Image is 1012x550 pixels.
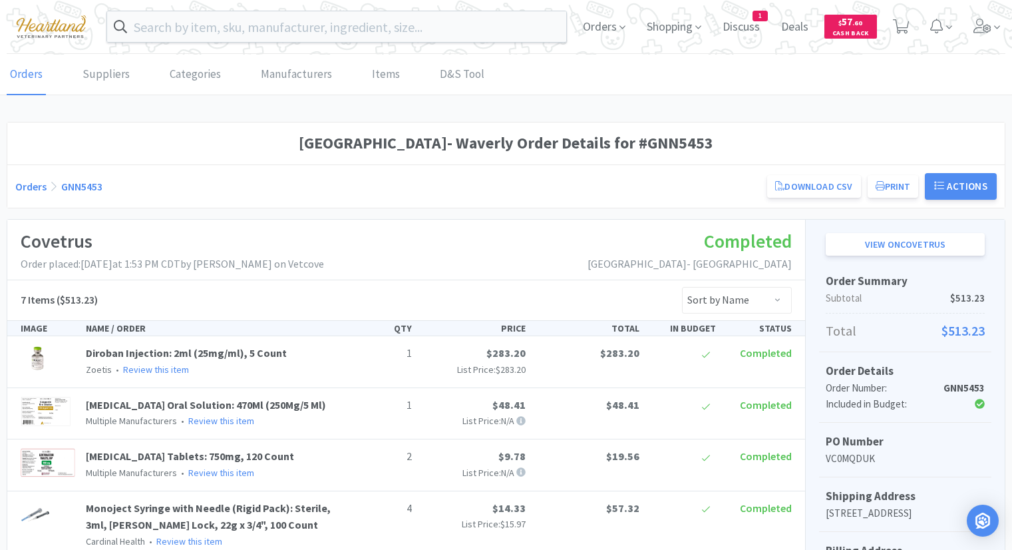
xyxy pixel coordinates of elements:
p: Subtotal [826,290,985,306]
h1: [GEOGRAPHIC_DATA]- Waverly Order Details for #GNN5453 [15,131,997,156]
span: Cardinal Health [86,535,145,547]
span: Zoetis [86,364,112,376]
a: Orders [15,180,47,193]
span: $513.23 [941,320,985,342]
img: ecededaeb96147ac8600fe4ff1c36ebc_211638.png [21,345,54,374]
span: 57 [838,15,862,28]
span: Multiple Manufacturers [86,467,177,479]
h5: Shipping Address [826,487,985,505]
button: Print [868,175,919,198]
span: Completed [740,449,792,463]
div: PRICE [417,321,531,336]
a: GNN5453 [61,180,102,193]
span: Cash Back [832,30,869,39]
span: $513.23 [950,290,985,306]
img: d8e9fca4e3d64d54b7049a569d16537a_621718.png [21,397,71,426]
h5: Order Summary [826,272,985,290]
button: Actions [925,173,997,200]
div: NAME / ORDER [81,321,341,336]
h5: PO Number [826,433,985,451]
p: 1 [347,345,412,362]
a: Review this item [188,415,254,427]
img: cad7bdf275c640399d9c6e0c56f98fd2_10.png [7,8,96,45]
div: STATUS [721,321,797,336]
a: D&S Tool [436,55,488,95]
p: 2 [347,448,412,465]
img: 6d8c36d2463b4b4ca5779ba533931557_799700.png [21,448,75,477]
div: IN BUDGET [645,321,721,336]
a: Orders [7,55,46,95]
div: Order Number: [826,380,931,396]
a: Deals [776,21,814,33]
span: $48.41 [492,398,526,412]
span: 1 [753,11,767,21]
p: Total [826,320,985,342]
p: VC0MQDUK [826,451,985,467]
img: da6956767185411290796ba4673c3670_20457.png [21,500,50,529]
span: $57.32 [606,501,639,515]
h5: Order Details [826,362,985,380]
span: Completed [740,501,792,515]
a: Manufacturers [257,55,335,95]
p: 1 [347,397,412,414]
a: Diroban Injection: 2ml (25mg/ml), 5 Count [86,346,287,360]
div: Open Intercom Messenger [967,505,999,537]
div: IMAGE [15,321,81,336]
span: $9.78 [498,449,526,463]
p: 4 [347,500,412,517]
span: $283.20 [486,346,526,360]
span: $283.20 [496,364,526,376]
p: List Price: N/A [422,465,526,480]
span: Completed [740,398,792,412]
a: Review this item [123,364,189,376]
span: • [114,364,121,376]
h1: Covetrus [21,226,324,256]
div: Included in Budget: [826,396,931,412]
a: Monoject Syringe with Needle (Rigid Pack): Sterile, 3ml, [PERSON_NAME] Lock, 22g x 3/4", 100 Count [86,501,331,532]
input: Search by item, sku, manufacturer, ingredient, size... [107,11,566,42]
span: $19.56 [606,449,639,463]
h5: ($513.23) [21,292,98,309]
a: [MEDICAL_DATA] Oral Solution: 470Ml (250Mg/5 Ml) [86,398,326,412]
p: [STREET_ADDRESS] [826,505,985,521]
div: TOTAL [531,321,645,336]
span: $14.33 [492,501,526,515]
p: List Price: [422,517,526,531]
span: $ [838,19,842,27]
p: Order placed: [DATE] at 1:53 PM CDT by [PERSON_NAME] on Vetcove [21,256,324,273]
span: • [147,535,154,547]
div: QTY [341,321,417,336]
strong: GNN5453 [943,382,985,394]
p: List Price: [422,362,526,377]
span: Completed [704,229,792,253]
a: Review this item [188,467,254,479]
span: Multiple Manufacturers [86,415,177,427]
a: View onCovetrus [826,233,985,256]
p: [GEOGRAPHIC_DATA]- [GEOGRAPHIC_DATA] [588,256,792,273]
a: [MEDICAL_DATA] Tablets: 750mg, 120 Count [86,449,294,463]
span: Completed [740,346,792,360]
a: $57.60Cash Back [824,9,877,45]
p: List Price: N/A [422,413,526,428]
span: • [179,467,186,479]
span: 7 Items [21,293,55,306]
span: $15.97 [500,518,526,530]
a: Review this item [156,535,222,547]
span: • [179,415,186,427]
a: Suppliers [79,55,133,95]
a: Categories [166,55,224,95]
a: Discuss1 [717,21,765,33]
a: Items [369,55,403,95]
span: $48.41 [606,398,639,412]
a: Download CSV [767,175,860,198]
span: . 60 [852,19,862,27]
span: $283.20 [600,346,639,360]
